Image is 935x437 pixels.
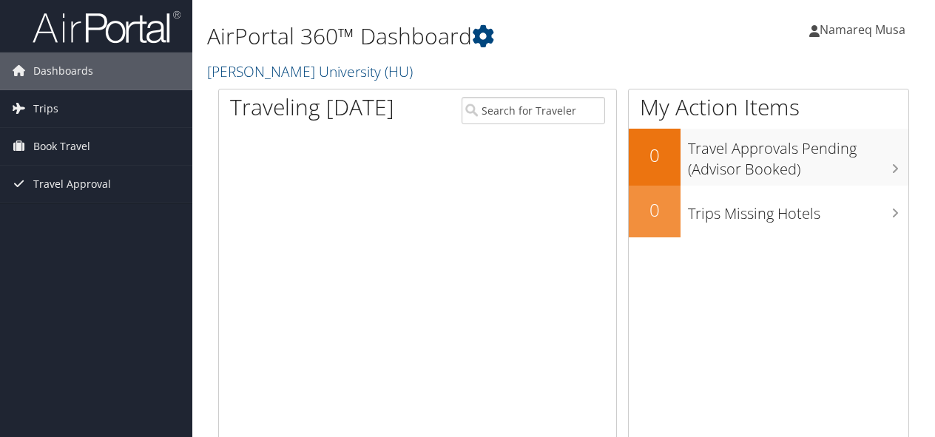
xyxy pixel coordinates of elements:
[629,197,681,223] h2: 0
[33,166,111,203] span: Travel Approval
[462,97,605,124] input: Search for Traveler
[629,129,908,186] a: 0Travel Approvals Pending (Advisor Booked)
[688,196,908,224] h3: Trips Missing Hotels
[809,7,920,52] a: Namareq Musa
[33,90,58,127] span: Trips
[629,143,681,168] h2: 0
[629,186,908,237] a: 0Trips Missing Hotels
[820,21,905,38] span: Namareq Musa
[230,92,394,123] h1: Traveling [DATE]
[688,131,908,180] h3: Travel Approvals Pending (Advisor Booked)
[33,10,180,44] img: airportal-logo.png
[629,92,908,123] h1: My Action Items
[33,52,93,89] span: Dashboards
[207,61,416,81] a: [PERSON_NAME] University (HU)
[33,128,90,165] span: Book Travel
[207,21,683,52] h1: AirPortal 360™ Dashboard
